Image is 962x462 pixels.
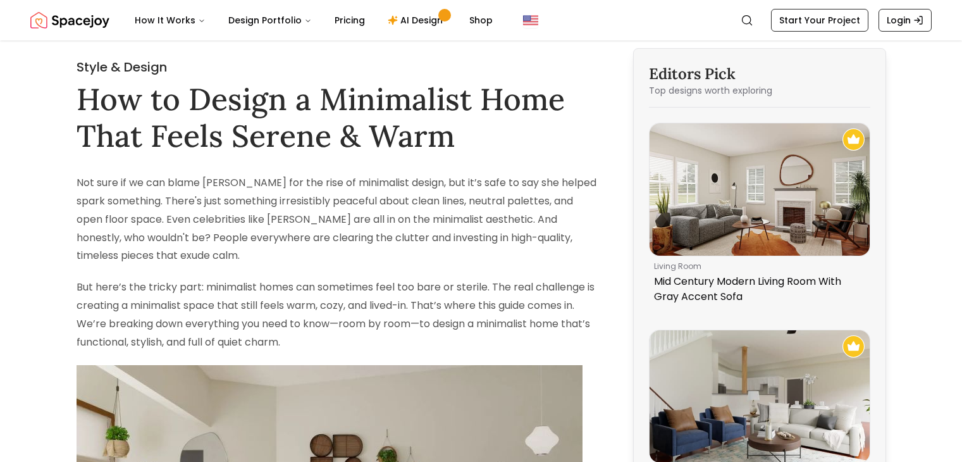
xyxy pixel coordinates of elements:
img: Mid Century Modern Living Room With Gray Accent Sofa [650,123,870,256]
h1: How to Design a Minimalist Home That Feels Serene & Warm [77,81,600,154]
img: United States [523,13,538,28]
img: Recommended Spacejoy Design - Mid Century Modern Living Room With Gray Accent Sofa [842,128,865,151]
nav: Main [125,8,503,33]
a: Login [879,9,932,32]
a: AI Design [378,8,457,33]
a: Mid Century Modern Living Room With Gray Accent SofaRecommended Spacejoy Design - Mid Century Mod... [649,123,870,309]
a: Pricing [324,8,375,33]
a: Shop [459,8,503,33]
a: Spacejoy [30,8,109,33]
a: Start Your Project [771,9,868,32]
img: Recommended Spacejoy Design - Additional Seating: Modern Transitional Living Room [842,335,865,358]
button: How It Works [125,8,216,33]
img: Spacejoy Logo [30,8,109,33]
h2: Style & Design [77,58,600,76]
button: Design Portfolio [218,8,322,33]
p: But here’s the tricky part: minimalist homes can sometimes feel too bare or sterile. The real cha... [77,278,600,351]
p: Not sure if we can blame [PERSON_NAME] for the rise of minimalist design, but it’s safe to say sh... [77,174,600,265]
p: Mid Century Modern Living Room With Gray Accent Sofa [654,274,860,304]
p: living room [654,261,860,272]
h3: Editors Pick [649,64,870,84]
p: Top designs worth exploring [649,84,870,97]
